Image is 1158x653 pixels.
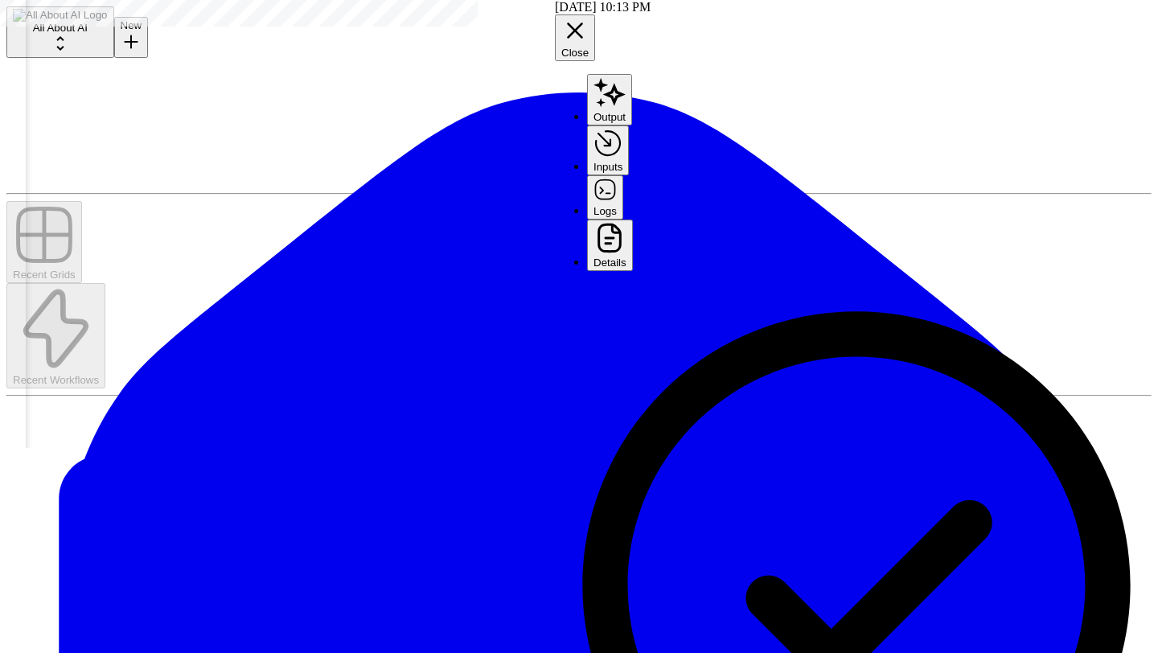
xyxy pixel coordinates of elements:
[587,74,632,125] button: Output
[33,22,88,34] span: All About AI
[561,47,589,59] span: Close
[587,125,629,175] button: Inputs
[587,220,633,272] button: Details
[587,175,623,219] button: Logs
[6,6,114,58] button: Workspace: All About AI
[114,17,149,58] button: New
[555,14,595,61] button: Close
